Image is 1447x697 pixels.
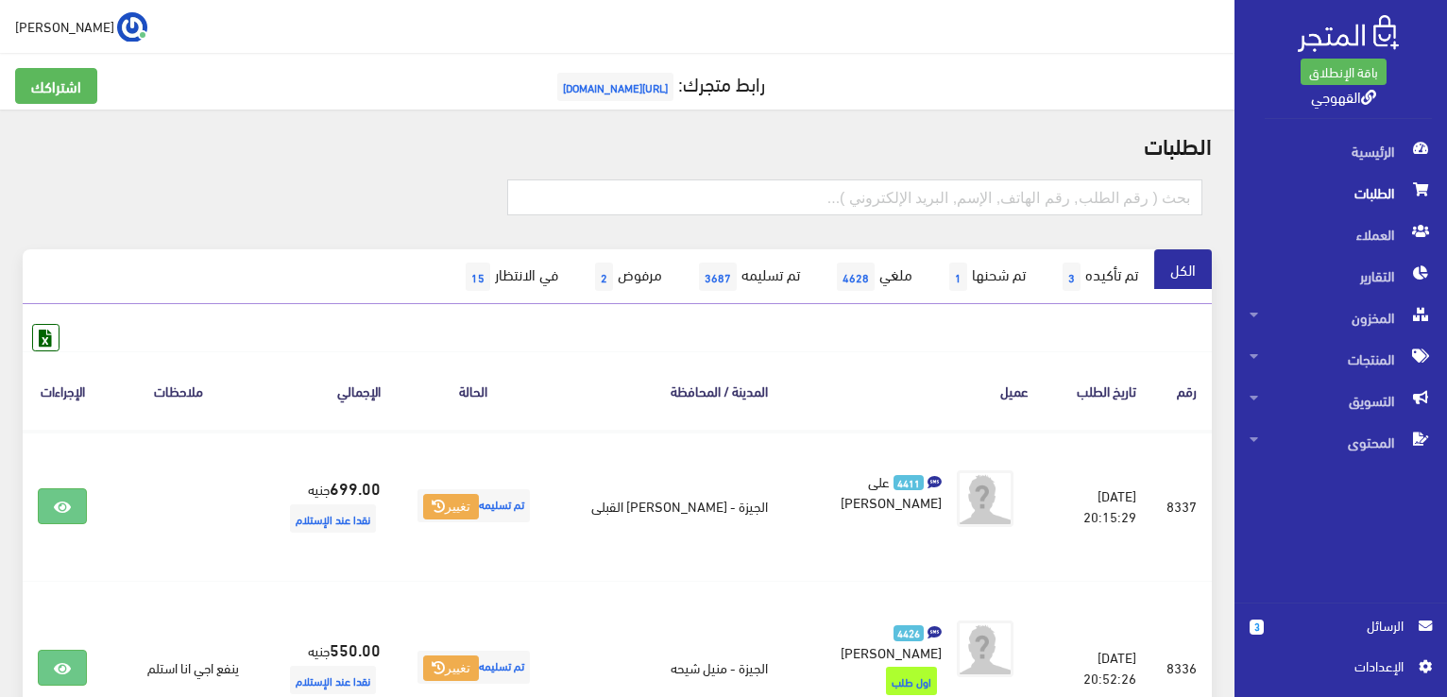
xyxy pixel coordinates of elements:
a: الكل [1154,249,1212,289]
span: اﻹعدادات [1265,655,1403,676]
a: القهوجي [1311,82,1376,110]
iframe: Drift Widget Chat Controller [23,568,94,639]
span: تم تسليمه [417,489,530,522]
a: 4411 على [PERSON_NAME] [813,470,942,512]
button: تغيير [423,494,479,520]
a: الرئيسية [1234,130,1447,172]
img: ... [117,12,147,42]
td: جنيه [254,431,396,582]
span: المنتجات [1250,338,1432,380]
a: تم تسليمه3687 [678,249,816,304]
span: [PERSON_NAME] [15,14,114,38]
a: العملاء [1234,213,1447,255]
a: المنتجات [1234,338,1447,380]
th: ملاحظات [102,351,254,430]
strong: 699.00 [330,475,381,500]
span: 3687 [699,263,737,291]
span: نقدا عند الإستلام [290,504,376,533]
a: التقارير [1234,255,1447,297]
th: اﻹجمالي [254,351,396,430]
a: باقة الإنطلاق [1301,59,1387,85]
span: 3 [1063,263,1081,291]
span: التسويق [1250,380,1432,421]
span: 4628 [837,263,875,291]
span: 15 [466,263,490,291]
span: المحتوى [1250,421,1432,463]
th: عميل [783,351,1044,430]
h2: الطلبات [23,132,1212,157]
a: ملغي4628 [816,249,928,304]
span: على [PERSON_NAME] [841,467,942,515]
span: [URL][DOMAIN_NAME] [557,73,673,101]
th: رقم [1151,351,1212,430]
a: رابط متجرك:[URL][DOMAIN_NAME] [553,65,765,100]
button: تغيير [423,655,479,682]
strong: 550.00 [330,637,381,661]
img: avatar.png [957,620,1013,677]
span: الرئيسية [1250,130,1432,172]
a: الطلبات [1234,172,1447,213]
input: بحث ( رقم الطلب, رقم الهاتف, الإسم, البريد اﻹلكتروني )... [507,179,1202,215]
span: نقدا عند الإستلام [290,666,376,694]
a: المحتوى [1234,421,1447,463]
span: [PERSON_NAME] [841,638,942,665]
a: تم شحنها1 [928,249,1042,304]
span: 2 [595,263,613,291]
th: الحالة [396,351,551,430]
a: المخزون [1234,297,1447,338]
a: اشتراكك [15,68,97,104]
a: ... [PERSON_NAME] [15,11,147,42]
span: 4411 [894,475,925,491]
span: 4426 [894,625,925,641]
span: اول طلب [886,667,937,695]
td: [DATE] 20:15:29 [1044,431,1151,582]
span: العملاء [1250,213,1432,255]
th: الإجراءات [23,351,102,430]
a: اﻹعدادات [1250,655,1432,686]
td: 8337 [1151,431,1212,582]
span: الطلبات [1250,172,1432,213]
a: 4426 [PERSON_NAME] [813,620,942,662]
img: avatar.png [957,470,1013,527]
span: تم تسليمه [417,651,530,684]
span: المخزون [1250,297,1432,338]
th: المدينة / المحافظة [551,351,783,430]
span: 1 [949,263,967,291]
a: تم تأكيده3 [1042,249,1154,304]
span: التقارير [1250,255,1432,297]
img: . [1298,15,1399,52]
a: 3 الرسائل [1250,615,1432,655]
span: 3 [1250,620,1264,635]
th: تاريخ الطلب [1044,351,1151,430]
a: في الانتظار15 [445,249,574,304]
span: الرسائل [1279,615,1404,636]
a: مرفوض2 [574,249,678,304]
td: الجيزة - [PERSON_NAME] القبلى [551,431,783,582]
